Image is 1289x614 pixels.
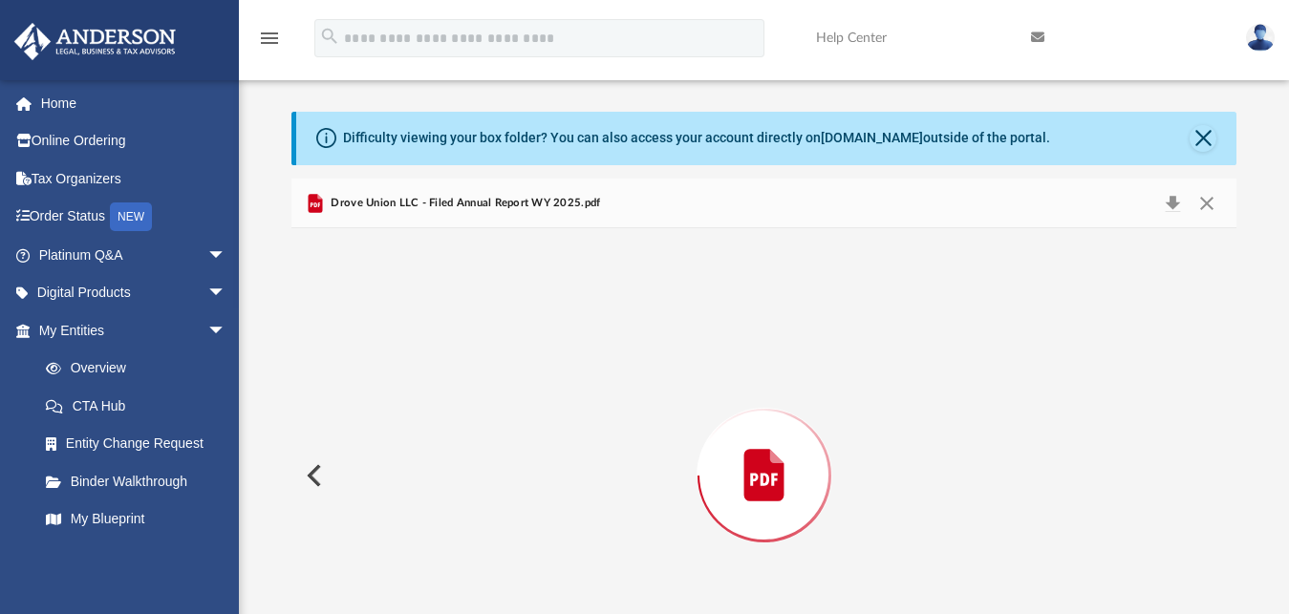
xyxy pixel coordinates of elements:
[207,311,246,350] span: arrow_drop_down
[9,23,182,60] img: Anderson Advisors Platinum Portal
[1246,24,1275,52] img: User Pic
[258,27,281,50] i: menu
[27,462,255,500] a: Binder Walkthrough
[27,387,255,425] a: CTA Hub
[13,274,255,312] a: Digital Productsarrow_drop_down
[319,26,340,47] i: search
[110,202,152,231] div: NEW
[207,274,246,313] span: arrow_drop_down
[13,159,255,198] a: Tax Organizers
[27,425,255,463] a: Entity Change Request
[821,130,923,145] a: [DOMAIN_NAME]
[13,122,255,160] a: Online Ordering
[27,500,246,539] a: My Blueprint
[1190,125,1216,152] button: Close
[207,236,246,275] span: arrow_drop_down
[27,538,255,576] a: Tax Due Dates
[291,449,333,502] button: Previous File
[1190,190,1224,217] button: Close
[13,236,255,274] a: Platinum Q&Aarrow_drop_down
[13,198,255,237] a: Order StatusNEW
[27,349,255,388] a: Overview
[13,84,255,122] a: Home
[327,195,600,212] span: Drove Union LLC - Filed Annual Report WY 2025.pdf
[258,36,281,50] a: menu
[1155,190,1190,217] button: Download
[13,311,255,349] a: My Entitiesarrow_drop_down
[343,128,1050,148] div: Difficulty viewing your box folder? You can also access your account directly on outside of the p...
